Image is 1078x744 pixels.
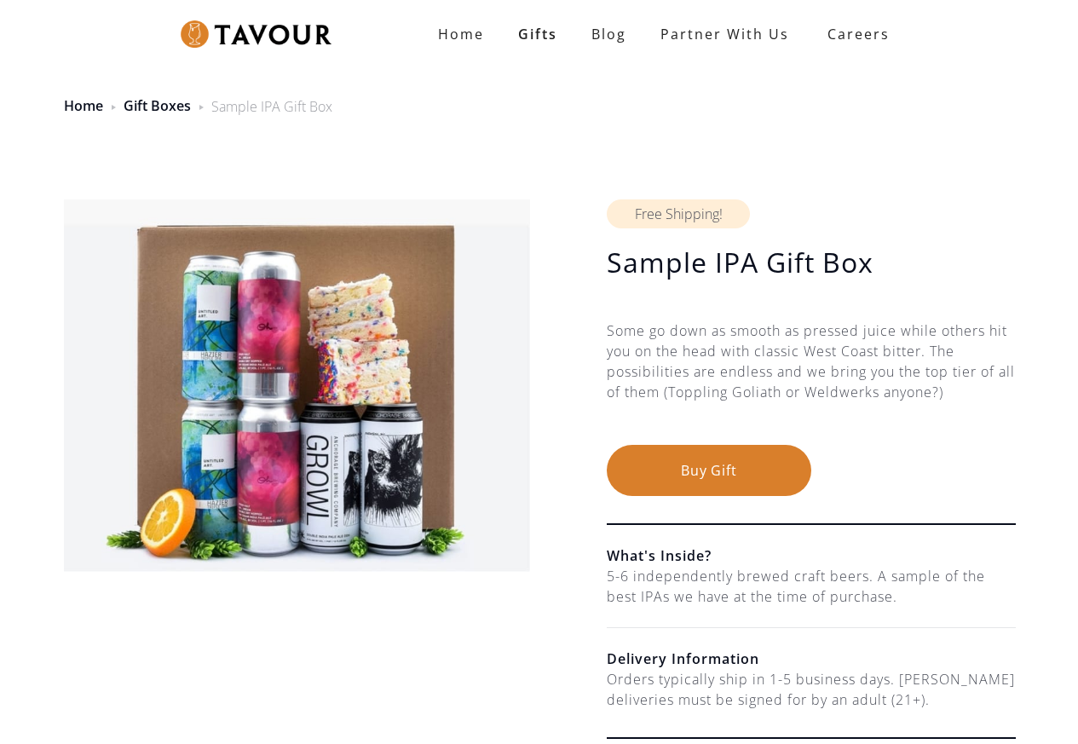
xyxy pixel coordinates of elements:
strong: Home [438,25,484,43]
div: Orders typically ship in 1-5 business days. [PERSON_NAME] deliveries must be signed for by an adu... [607,669,1016,710]
h6: What's Inside? [607,545,1016,566]
strong: Careers [827,17,890,51]
a: Careers [806,10,902,58]
a: Blog [574,17,643,51]
a: Gifts [501,17,574,51]
a: Home [64,96,103,115]
h6: Delivery Information [607,649,1016,669]
div: Free Shipping! [607,199,750,228]
button: Buy Gift [607,445,811,496]
div: Some go down as smooth as pressed juice while others hit you on the head with classic West Coast ... [607,320,1016,445]
a: Home [421,17,501,51]
div: Sample IPA Gift Box [211,96,332,117]
h1: Sample IPA Gift Box [607,245,1016,280]
a: partner with us [643,17,806,51]
div: 5-6 independently brewed craft beers. A sample of the best IPAs we have at the time of purchase. [607,566,1016,607]
a: Gift Boxes [124,96,191,115]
